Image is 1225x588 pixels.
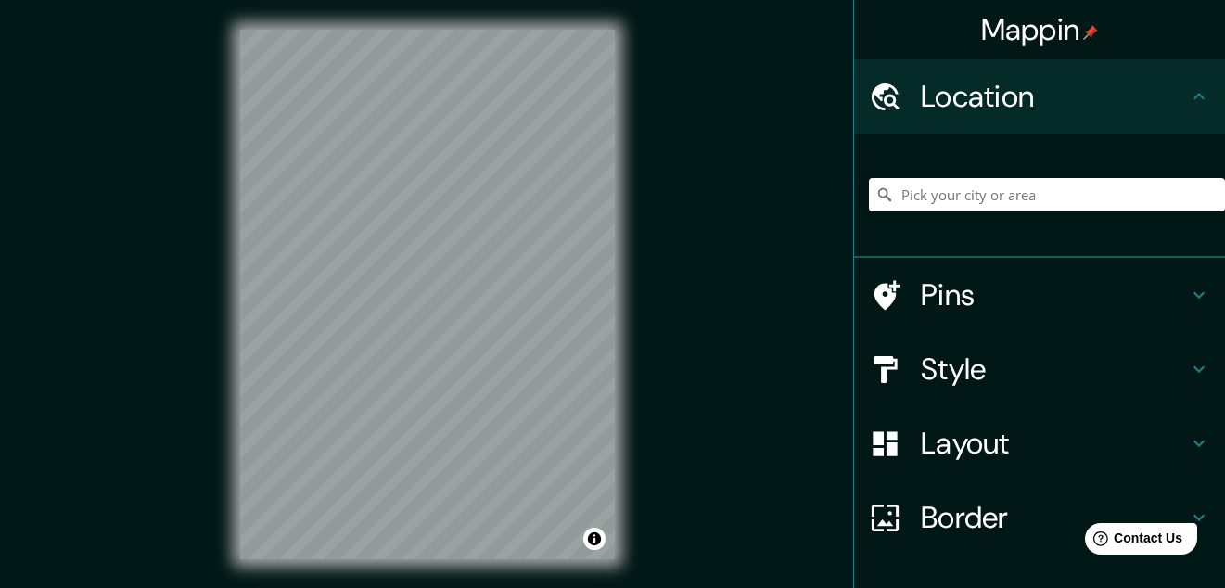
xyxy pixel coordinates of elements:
button: Toggle attribution [583,528,606,550]
h4: Border [921,499,1188,536]
img: pin-icon.png [1083,25,1098,40]
div: Style [854,332,1225,406]
h4: Pins [921,276,1188,313]
canvas: Map [240,30,615,559]
h4: Layout [921,425,1188,462]
div: Location [854,59,1225,134]
h4: Location [921,78,1188,115]
h4: Mappin [981,11,1099,48]
div: Layout [854,406,1225,480]
div: Border [854,480,1225,555]
input: Pick your city or area [869,178,1225,211]
div: Pins [854,258,1225,332]
iframe: Help widget launcher [1060,516,1205,568]
h4: Style [921,351,1188,388]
